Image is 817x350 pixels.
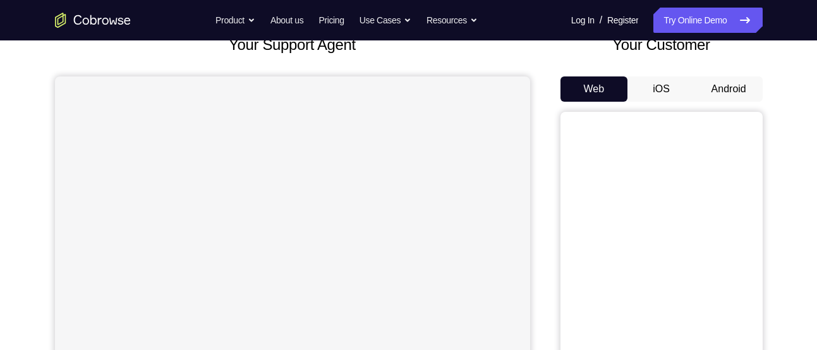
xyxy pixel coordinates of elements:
button: Use Cases [360,8,411,33]
button: Web [560,76,628,102]
a: Try Online Demo [653,8,762,33]
button: Android [695,76,763,102]
a: About us [270,8,303,33]
a: Register [607,8,638,33]
a: Log In [571,8,595,33]
a: Pricing [318,8,344,33]
a: Go to the home page [55,13,131,28]
button: Resources [427,8,478,33]
button: iOS [627,76,695,102]
span: / [600,13,602,28]
button: Product [215,8,255,33]
h2: Your Customer [560,33,763,56]
h2: Your Support Agent [55,33,530,56]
